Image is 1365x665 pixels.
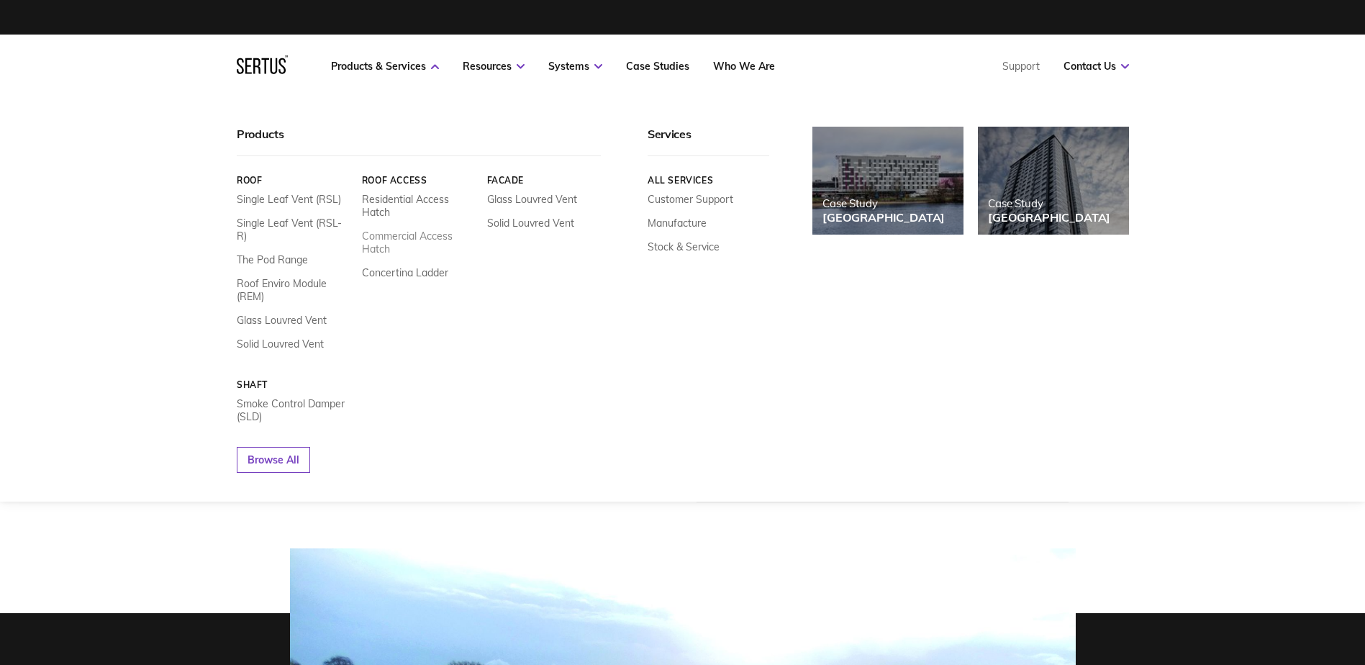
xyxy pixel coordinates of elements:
[237,397,351,423] a: Smoke Control Damper (SLD)
[331,60,439,73] a: Products & Services
[812,127,963,235] a: Case Study[GEOGRAPHIC_DATA]
[237,127,601,156] div: Products
[648,217,707,230] a: Manufacture
[237,379,351,390] a: Shaft
[648,175,769,186] a: All services
[486,175,601,186] a: Facade
[648,127,769,156] div: Services
[713,60,775,73] a: Who We Are
[361,266,448,279] a: Concertina Ladder
[237,175,351,186] a: Roof
[648,193,733,206] a: Customer Support
[486,217,573,230] a: Solid Louvred Vent
[237,253,308,266] a: The Pod Range
[988,196,1110,210] div: Case Study
[1064,60,1129,73] a: Contact Us
[1002,60,1040,73] a: Support
[978,127,1129,235] a: Case Study[GEOGRAPHIC_DATA]
[626,60,689,73] a: Case Studies
[1106,498,1365,665] iframe: Chat Widget
[822,210,945,225] div: [GEOGRAPHIC_DATA]
[237,338,324,350] a: Solid Louvred Vent
[822,196,945,210] div: Case Study
[237,217,351,243] a: Single Leaf Vent (RSL-R)
[463,60,525,73] a: Resources
[648,240,720,253] a: Stock & Service
[361,193,476,219] a: Residential Access Hatch
[237,447,310,473] a: Browse All
[361,175,476,186] a: Roof Access
[486,193,576,206] a: Glass Louvred Vent
[548,60,602,73] a: Systems
[988,210,1110,225] div: [GEOGRAPHIC_DATA]
[237,314,327,327] a: Glass Louvred Vent
[361,230,476,255] a: Commercial Access Hatch
[237,193,341,206] a: Single Leaf Vent (RSL)
[237,277,351,303] a: Roof Enviro Module (REM)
